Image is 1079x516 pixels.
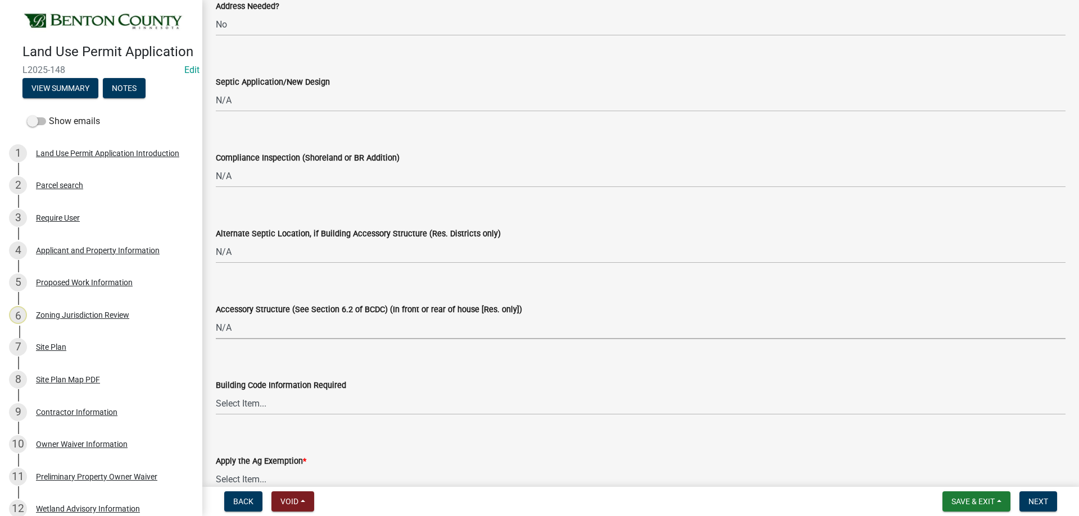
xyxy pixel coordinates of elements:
[9,468,27,486] div: 11
[216,458,306,465] label: Apply the Ag Exemption
[36,440,128,448] div: Owner Waiver Information
[224,491,262,512] button: Back
[216,154,400,162] label: Compliance Inspection (Shoreland or BR Addition)
[9,209,27,227] div: 3
[22,12,184,32] img: Benton County, Minnesota
[27,115,100,128] label: Show emails
[9,338,27,356] div: 7
[216,382,346,390] label: Building Code Information Required
[216,306,522,314] label: Accessory Structure (See Section 6.2 of BCDC) (In front or rear of house [Res. only])
[103,78,146,98] button: Notes
[9,273,27,291] div: 5
[103,84,146,93] wm-modal-confirm: Notes
[22,78,98,98] button: View Summary
[216,230,501,238] label: Alternate Septic Location, if Building Accessory Structure (Res. Districts only)
[9,144,27,162] div: 1
[942,491,1010,512] button: Save & Exit
[36,278,133,286] div: Proposed Work Information
[36,181,83,189] div: Parcel search
[22,65,180,75] span: L2025-148
[9,241,27,259] div: 4
[184,65,200,75] wm-modal-confirm: Edit Application Number
[36,246,160,254] div: Applicant and Property Information
[216,79,330,86] label: Septic Application/New Design
[184,65,200,75] a: Edit
[9,435,27,453] div: 10
[36,311,129,319] div: Zoning Jurisdiction Review
[1019,491,1057,512] button: Next
[1028,497,1048,506] span: Next
[36,343,66,351] div: Site Plan
[36,214,80,222] div: Require User
[9,371,27,389] div: 8
[271,491,314,512] button: Void
[36,473,157,481] div: Preliminary Property Owner Waiver
[22,84,98,93] wm-modal-confirm: Summary
[36,376,100,383] div: Site Plan Map PDF
[233,497,253,506] span: Back
[36,149,179,157] div: Land Use Permit Application Introduction
[951,497,995,506] span: Save & Exit
[22,44,193,60] h4: Land Use Permit Application
[216,3,279,11] label: Address Needed?
[36,505,140,513] div: Wetland Advisory Information
[9,403,27,421] div: 9
[9,176,27,194] div: 2
[9,306,27,324] div: 6
[36,408,117,416] div: Contractor Information
[280,497,298,506] span: Void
